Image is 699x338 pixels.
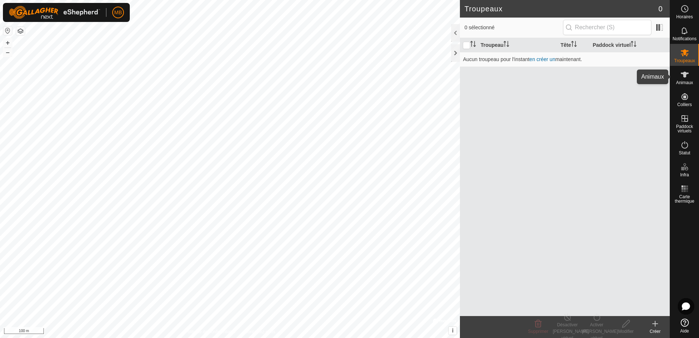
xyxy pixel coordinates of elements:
span: Horaires [676,15,693,19]
a: Contactez-nous [245,328,275,335]
span: 0 [658,3,662,14]
span: Paddock virtuels [672,124,697,133]
div: Modifier [611,328,641,335]
button: – [3,48,12,57]
span: i [452,327,453,334]
p-sorticon: Activer pour trier [571,42,577,48]
span: Statut [679,151,690,155]
button: Réinitialiser la carte [3,26,12,35]
th: Troupeau [477,38,558,52]
input: Rechercher (S) [563,20,651,35]
span: Troupeaux [674,59,695,63]
a: Politique de confidentialité [185,328,235,335]
span: Aide [680,329,689,333]
a: en créer un [529,56,555,62]
p-sorticon: Activer pour trier [631,42,636,48]
th: Tête [558,38,590,52]
p-sorticon: Activer pour trier [470,42,476,48]
span: Notifications [673,37,696,41]
span: Carte thermique [672,195,697,203]
span: MB [114,9,122,16]
button: i [449,327,457,335]
span: Supprimer [528,329,548,334]
td: Aucun troupeau pour l'instant maintenant. [460,52,670,67]
p-sorticon: Activer pour trier [503,42,509,48]
span: Colliers [677,102,692,107]
th: Paddock virtuel [590,38,670,52]
span: 0 sélectionné [464,24,563,31]
button: Couches de carte [16,27,25,35]
h2: Troupeaux [464,4,658,13]
img: Logo Gallagher [9,6,100,19]
span: Animaux [676,80,693,85]
a: Aide [670,316,699,336]
div: Créer [641,328,670,335]
button: + [3,38,12,47]
span: Infra [680,173,689,177]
